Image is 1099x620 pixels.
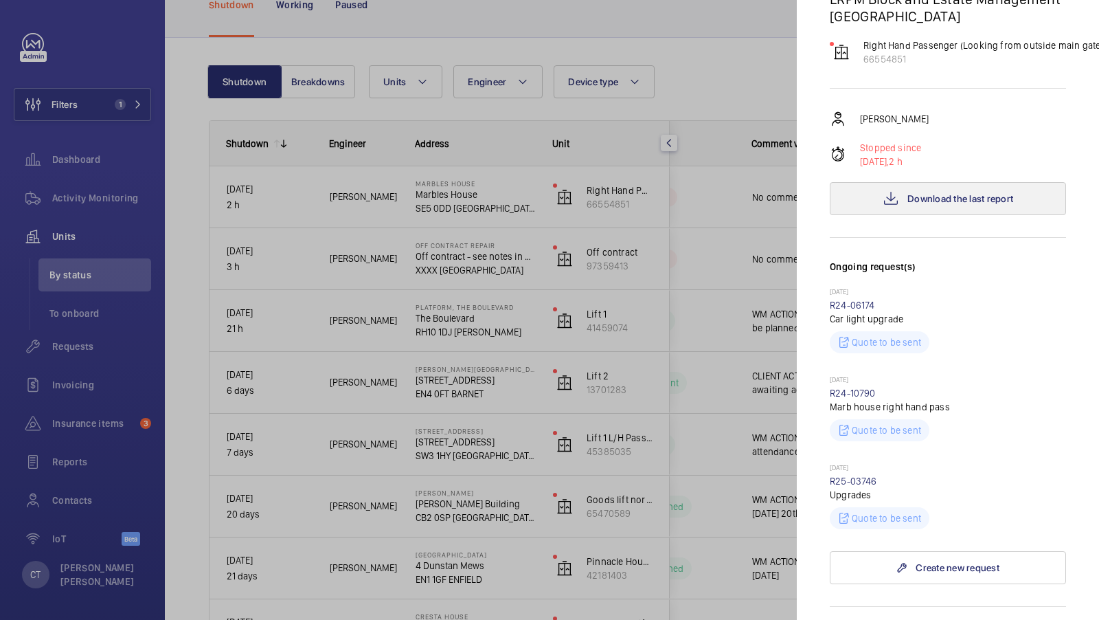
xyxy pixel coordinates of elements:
p: [DATE] [830,287,1066,298]
a: R24-10790 [830,388,876,399]
p: 2 h [860,155,921,168]
span: [DATE], [860,156,889,167]
h3: Ongoing request(s) [830,260,1066,287]
p: Quote to be sent [852,335,921,349]
p: [PERSON_NAME] [860,112,929,126]
p: Marb house right hand pass [830,400,1066,414]
a: R25-03746 [830,476,877,487]
p: [DATE] [830,375,1066,386]
button: Download the last report [830,182,1066,215]
p: Quote to be sent [852,423,921,437]
p: Car light upgrade [830,312,1066,326]
a: Create new request [830,551,1066,584]
p: Quote to be sent [852,511,921,525]
a: R24-06174 [830,300,875,311]
p: Upgrades [830,488,1066,502]
span: Download the last report [907,193,1013,204]
p: Stopped since [860,141,921,155]
img: elevator.svg [833,44,850,60]
p: [DATE] [830,463,1066,474]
